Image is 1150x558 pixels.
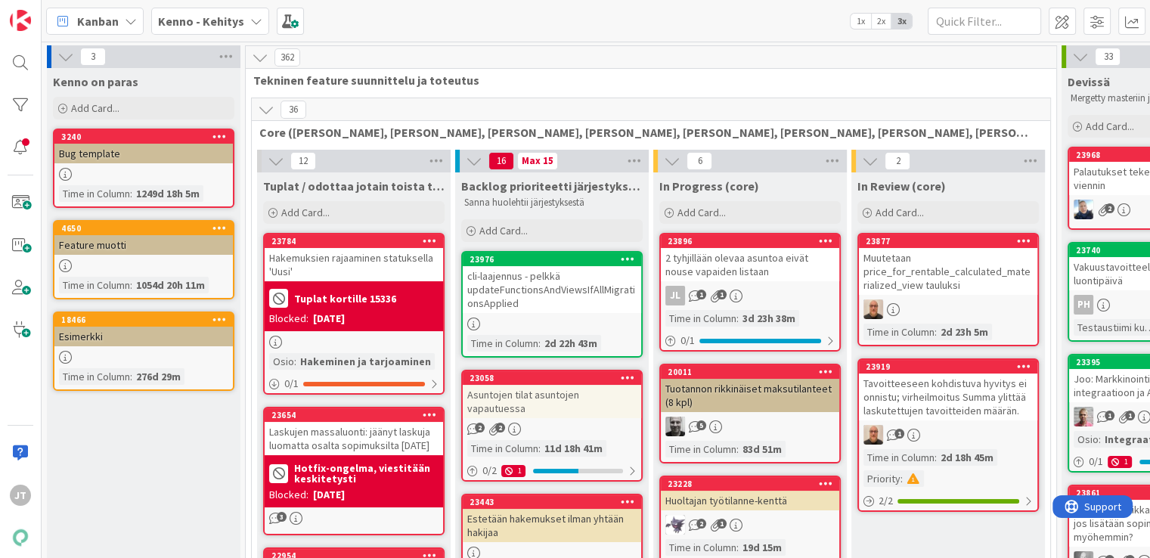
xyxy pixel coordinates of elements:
[130,277,132,293] span: :
[661,515,839,535] div: LM
[736,310,739,327] span: :
[479,224,528,237] span: Add Card...
[495,423,505,432] span: 2
[935,449,937,466] span: :
[259,125,1031,140] span: Core (Pasi, Jussi, JaakkoHä, Jyri, Leo, MikkoK, Väinö, MattiH)
[77,12,119,30] span: Kanban
[269,353,294,370] div: Osio
[891,14,912,29] span: 3x
[463,495,641,509] div: 23443
[1099,431,1101,448] span: :
[290,152,316,170] span: 12
[467,440,538,457] div: Time in Column
[665,417,685,436] img: JH
[54,222,233,255] div: 4650Feature muotti
[1105,203,1114,213] span: 2
[463,385,641,418] div: Asuntojen tilat asuntojen vapautuessa
[661,365,839,379] div: 20011
[541,440,606,457] div: 11d 18h 41m
[54,222,233,235] div: 4650
[54,144,233,163] div: Bug template
[876,206,924,219] span: Add Card...
[501,465,525,477] div: 1
[1089,454,1103,470] span: 0 / 1
[677,206,726,219] span: Add Card...
[313,311,345,327] div: [DATE]
[866,236,1037,246] div: 23877
[661,234,839,248] div: 23896
[937,324,992,340] div: 2d 23h 5m
[668,236,839,246] div: 23896
[736,539,739,556] span: :
[661,248,839,281] div: 2 tyhjillään olevaa asuntoa eivät nouse vapaiden listaan
[863,324,935,340] div: Time in Column
[461,178,643,194] span: Backlog prioriteetti järjestyksessä (core)
[158,14,244,29] b: Kenno - Kehitys
[269,487,308,503] div: Blocked:
[59,277,130,293] div: Time in Column
[59,368,130,385] div: Time in Column
[265,248,443,281] div: Hakemuksien rajaaminen statuksella 'Uusi'
[54,327,233,346] div: Esimerkki
[661,365,839,412] div: 20011Tuotannon rikkinäiset maksutilanteet (8 kpl)
[271,236,443,246] div: 23784
[1105,411,1114,420] span: 1
[253,73,1037,88] span: Tekninen feature suunnittelu ja toteutus
[538,440,541,457] span: :
[265,374,443,393] div: 0/1
[885,152,910,170] span: 2
[668,367,839,377] div: 20011
[277,512,287,522] span: 3
[61,223,233,234] div: 4650
[696,290,706,299] span: 1
[294,353,296,370] span: :
[463,266,641,313] div: cli-laajennus - pelkkä updateFunctionsAndViewsIfAllMigrationsApplied
[859,374,1037,420] div: Tavoitteeseen kohdistuva hyvitys ei onnistu; virheilmoitus Summa ylittää laskutettujen tavoitteid...
[281,101,306,119] span: 36
[717,290,727,299] span: 1
[859,491,1037,510] div: 2/2
[263,178,445,194] span: Tuplat / odottaa jotain toista tikettiä
[294,293,396,304] b: Tuplat kortille 15336
[739,310,799,327] div: 3d 23h 38m
[859,234,1037,248] div: 23877
[863,470,900,487] div: Priority
[1074,200,1093,219] img: JJ
[470,373,641,383] div: 23058
[71,101,119,115] span: Add Card...
[857,178,946,194] span: In Review (core)
[132,368,184,385] div: 276d 29m
[661,477,839,491] div: 23228
[859,299,1037,319] div: MK
[879,493,893,509] span: 2 / 2
[463,461,641,480] div: 0/21
[61,315,233,325] div: 18466
[661,379,839,412] div: Tuotannon rikkinäiset maksutilanteet (8 kpl)
[463,253,641,266] div: 23976
[265,408,443,455] div: 23654Laskujen massaluonti: jäänyt laskuja luomatta osalta sopimuksilta [DATE]
[1095,48,1121,66] span: 33
[1108,456,1132,468] div: 1
[32,2,69,20] span: Support
[661,286,839,305] div: JL
[54,235,233,255] div: Feature muotti
[665,539,736,556] div: Time in Column
[665,310,736,327] div: Time in Column
[488,152,514,170] span: 16
[10,527,31,548] img: avatar
[665,441,736,457] div: Time in Column
[661,331,839,350] div: 0/1
[659,178,759,194] span: In Progress (core)
[463,253,641,313] div: 23976cli-laajennus - pelkkä updateFunctionsAndViewsIfAllMigrationsApplied
[859,248,1037,295] div: Muutetaan price_for_rentable_calculated_materialized_view tauluksi
[475,423,485,432] span: 2
[661,477,839,510] div: 23228Huoltajan työtilanne-kenttä
[894,429,904,439] span: 1
[470,254,641,265] div: 23976
[54,130,233,163] div: 3240Bug template
[265,408,443,422] div: 23654
[463,371,641,418] div: 23058Asuntojen tilat asuntojen vapautuessa
[265,234,443,248] div: 23784
[463,495,641,542] div: 23443Estetään hakemukset ilman yhtään hakijaa
[687,152,712,170] span: 6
